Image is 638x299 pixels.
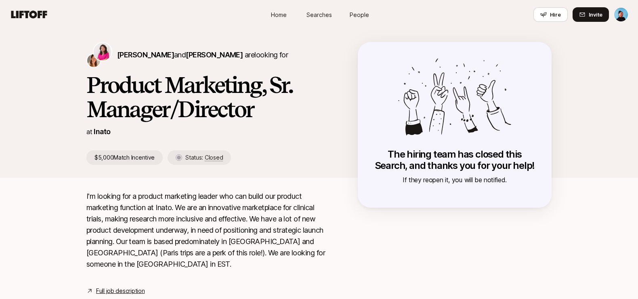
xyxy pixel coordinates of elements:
img: Emma Frane [94,43,111,61]
p: $5,000 Match Incentive [86,150,163,165]
span: and [174,51,243,59]
img: Janelle Bradley [614,8,628,21]
a: Searches [299,7,339,22]
p: at [86,126,92,137]
a: People [339,7,380,22]
span: Invite [589,11,602,19]
h1: Product Marketing, Sr. Manager/Director [86,73,332,121]
span: [PERSON_NAME] [117,51,174,59]
span: Hire [550,11,561,19]
span: [PERSON_NAME] [186,51,243,59]
p: I'm looking for a product marketing leader who can build our product marketing function at Inato.... [86,191,332,270]
p: Status: [185,153,223,162]
button: Janelle Bradley [614,7,628,22]
p: are looking for [117,49,288,61]
span: People [350,11,369,19]
button: Hire [533,7,568,22]
p: The hiring team has closed this Search, and thanks you for your help! [374,149,535,171]
span: Closed [205,154,223,161]
span: Searches [306,11,332,19]
span: Home [271,11,287,19]
img: Ségolène Philipon [87,54,100,67]
a: Home [258,7,299,22]
button: Invite [573,7,609,22]
p: Inato [94,126,110,137]
a: Full job description [96,286,145,296]
p: If they reopen it, you will be notified. [374,175,535,185]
